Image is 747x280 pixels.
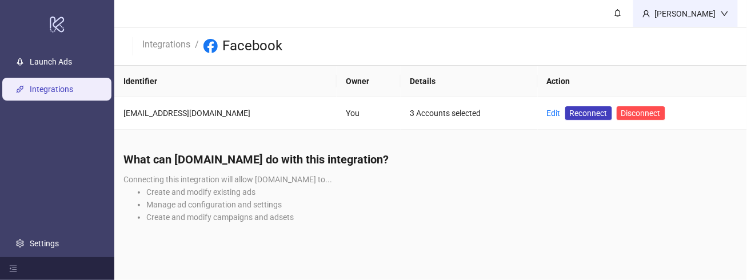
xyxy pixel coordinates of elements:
[114,66,337,97] th: Identifier
[30,239,59,248] a: Settings
[538,66,747,97] th: Action
[614,9,622,17] span: bell
[721,10,729,18] span: down
[146,198,738,211] li: Manage ad configuration and settings
[642,10,650,18] span: user
[346,107,392,119] div: You
[547,109,561,118] a: Edit
[123,175,332,184] span: Connecting this integration will allow [DOMAIN_NAME] to...
[146,211,738,223] li: Create and modify campaigns and adsets
[30,85,73,94] a: Integrations
[621,109,661,118] span: Disconnect
[123,151,738,167] h4: What can [DOMAIN_NAME] do with this integration?
[617,106,665,120] button: Disconnect
[565,106,612,120] a: Reconnect
[9,265,17,273] span: menu-fold
[410,107,528,119] div: 3 Accounts selected
[401,66,537,97] th: Details
[650,7,721,20] div: [PERSON_NAME]
[146,186,738,198] li: Create and modify existing ads
[570,107,608,119] span: Reconnect
[337,66,401,97] th: Owner
[195,37,199,55] li: /
[140,37,193,50] a: Integrations
[123,107,327,119] div: [EMAIL_ADDRESS][DOMAIN_NAME]
[222,37,282,55] h3: Facebook
[30,57,72,66] a: Launch Ads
